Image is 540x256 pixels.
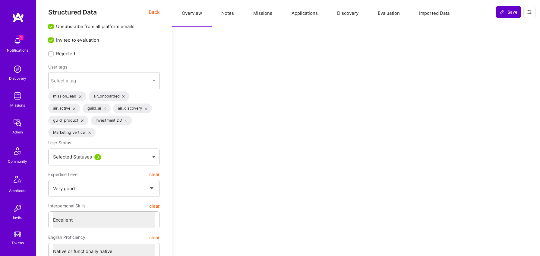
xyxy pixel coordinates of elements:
div: Missions [10,102,25,108]
button: clear [149,200,160,211]
span: Selected Statuses [53,154,92,160]
i: icon Close [122,95,125,98]
span: 1 [19,35,24,40]
div: Select a tag [51,78,76,84]
div: Investment DD [91,116,132,125]
i: icon Close [81,120,84,122]
img: logo [12,12,24,23]
div: Invite [13,214,22,221]
img: caret [152,156,156,158]
i: icon Close [104,107,106,110]
span: Rejected [56,50,75,57]
div: guild_product [48,116,88,125]
div: air_active [48,104,80,113]
button: clear [149,169,160,180]
div: Admin [12,129,23,135]
img: Invite [11,202,24,214]
div: Tokens [11,240,24,246]
span: Save [500,9,517,15]
div: guild_ai [83,104,111,113]
img: Architects [10,173,25,187]
div: Community [8,158,27,165]
div: air_discovery [113,104,152,113]
button: clear [149,232,160,243]
i: icon Close [73,107,75,110]
button: Save [496,6,521,18]
img: Community [10,144,25,158]
span: Invited to evaluation [56,37,99,43]
span: Unsubscribe from all platform emails [56,23,134,30]
img: discovery [11,63,24,75]
div: air_onboarded [89,91,130,101]
div: mission_lead [48,91,86,101]
span: Expertise Level [48,169,78,180]
img: bell [11,35,24,47]
label: User tags [48,64,67,70]
div: Notifications [7,47,28,53]
div: Architects [9,187,26,194]
img: admin teamwork [11,117,24,129]
i: icon Chevron [153,79,156,82]
span: Structured Data [48,8,97,16]
div: Discovery [9,75,26,82]
div: Marketing vertical [48,128,96,137]
span: User Status [48,140,71,145]
span: Interpersonal Skills [48,200,85,211]
span: Back [149,8,160,16]
i: icon Close [88,132,91,134]
i: icon Close [125,120,127,122]
div: 3 [94,154,101,160]
img: tokens [14,232,21,237]
i: icon Close [79,95,81,98]
i: icon Close [145,107,147,110]
span: English Proficiency [48,232,85,243]
img: teamwork [11,90,24,102]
